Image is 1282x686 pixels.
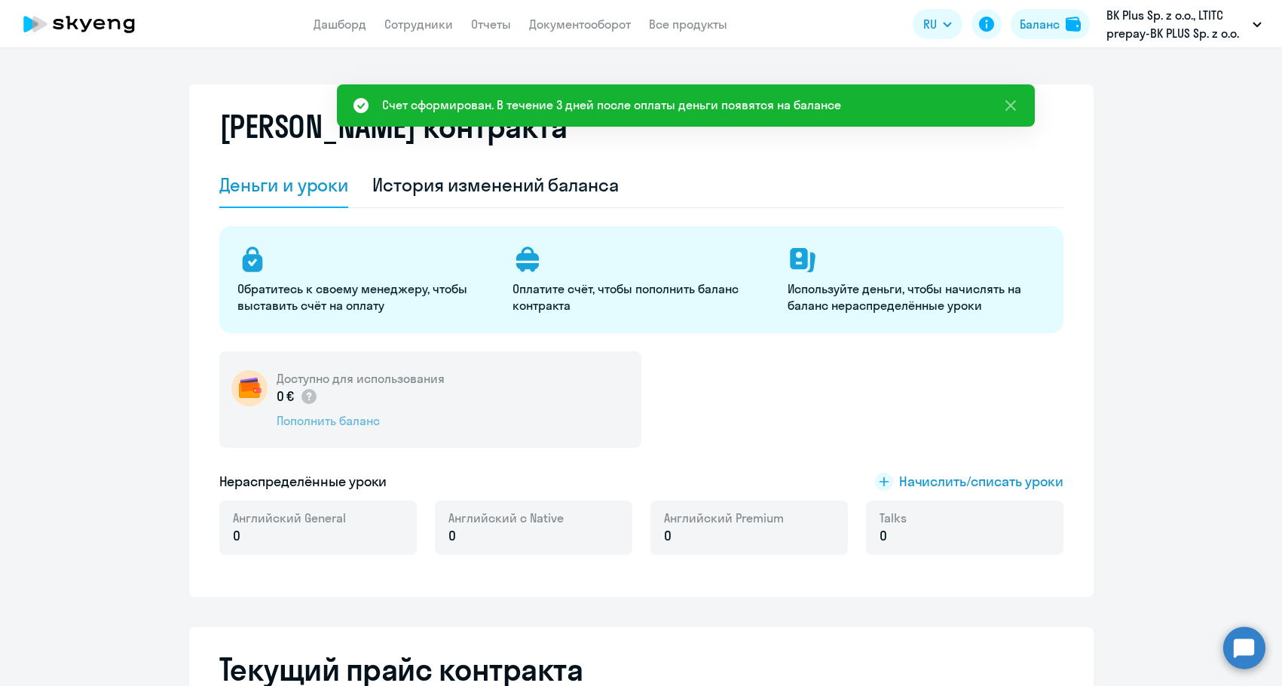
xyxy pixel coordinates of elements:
a: Отчеты [471,17,511,32]
div: История изменений баланса [372,173,619,197]
p: 0 € [277,387,319,406]
a: Все продукты [649,17,727,32]
span: Английский General [233,510,346,526]
a: Дашборд [314,17,366,32]
div: Пополнить баланс [277,412,445,429]
button: RU [913,9,962,39]
span: Английский с Native [448,510,564,526]
span: Начислить/списать уроки [899,472,1063,492]
p: BK Plus Sp. z o.o., LTITC prepay-BK PLUS Sp. z o.o. [1106,6,1247,42]
span: 0 [448,526,456,546]
div: Счет сформирован. В течение 3 дней после оплаты деньги появятся на балансе [382,96,841,114]
h5: Доступно для использования [277,370,445,387]
span: Английский Premium [664,510,784,526]
button: BK Plus Sp. z o.o., LTITC prepay-BK PLUS Sp. z o.o. [1099,6,1269,42]
p: Используйте деньги, чтобы начислять на баланс нераспределённые уроки [788,280,1045,314]
button: Балансbalance [1011,9,1090,39]
a: Документооборот [529,17,631,32]
a: Сотрудники [384,17,453,32]
span: 0 [233,526,240,546]
p: Оплатите счёт, чтобы пополнить баланс контракта [512,280,770,314]
img: balance [1066,17,1081,32]
div: Деньги и уроки [219,173,349,197]
p: Обратитесь к своему менеджеру, чтобы выставить счёт на оплату [237,280,494,314]
span: RU [923,15,937,33]
span: 0 [880,526,887,546]
h2: [PERSON_NAME] контракта [219,109,568,145]
span: 0 [664,526,672,546]
h5: Нераспределённые уроки [219,472,387,492]
div: Баланс [1020,15,1060,33]
img: wallet-circle.png [231,370,268,406]
span: Talks [880,510,907,526]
